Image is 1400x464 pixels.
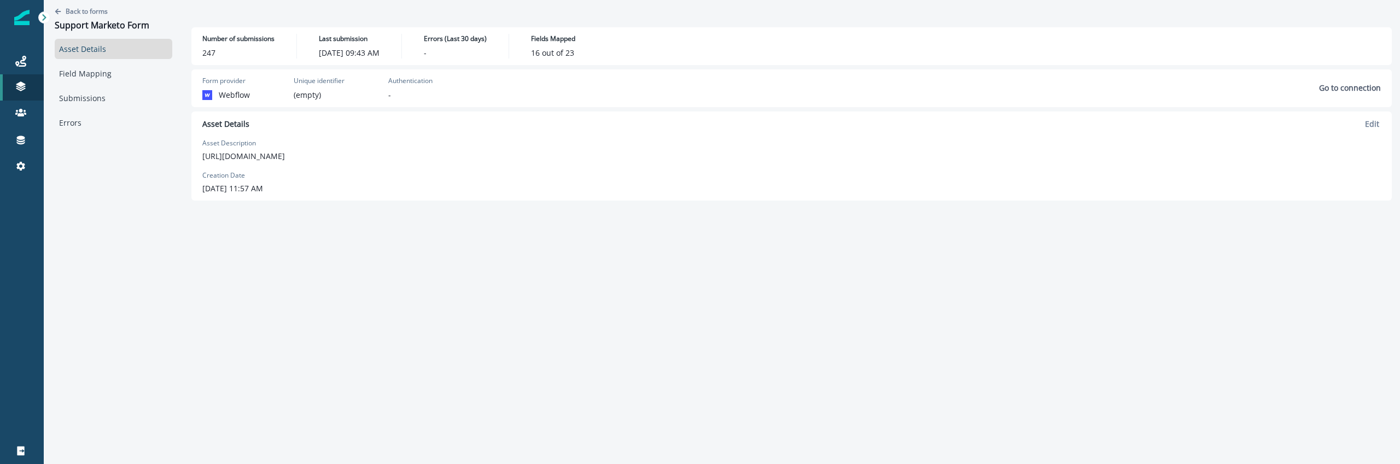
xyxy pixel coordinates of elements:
[55,7,108,16] button: Go back
[14,10,30,25] img: Inflection
[1319,83,1381,93] p: Go to connection
[531,47,574,58] p: 16 out of 23
[202,34,275,44] p: Number of submissions
[219,89,250,101] p: Webflow
[424,34,487,44] p: Errors (Last 30 days)
[202,76,246,86] p: Form provider
[319,47,380,58] p: [DATE] 09:43 AM
[1365,119,1379,129] p: Edit
[55,20,149,32] div: Support Marketo Form
[55,113,172,133] a: Errors
[476,83,1381,93] button: Go to connection
[202,47,215,58] p: 247
[202,150,285,162] p: [URL][DOMAIN_NAME]
[294,76,345,86] p: Unique identifier
[388,89,391,101] p: -
[319,34,367,44] p: Last submission
[202,171,245,180] label: Creation Date
[55,88,172,108] a: Submissions
[1363,119,1381,129] button: Edit
[202,90,212,100] img: webflow
[388,76,433,86] p: Authentication
[202,138,256,148] label: Asset Description
[424,47,427,58] p: -
[202,118,249,130] p: Asset Details
[66,7,108,16] p: Back to forms
[531,34,575,44] p: Fields Mapped
[294,89,321,101] p: (empty)
[202,183,263,194] p: [DATE] 11:57 AM
[55,63,172,84] a: Field Mapping
[55,39,172,59] a: Asset Details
